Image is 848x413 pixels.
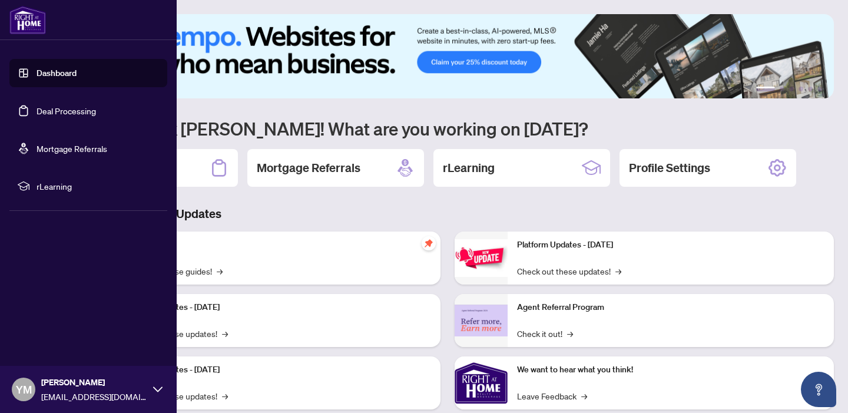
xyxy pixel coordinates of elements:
[756,87,775,91] button: 1
[581,389,587,402] span: →
[455,305,508,337] img: Agent Referral Program
[455,239,508,276] img: Platform Updates - June 23, 2025
[455,356,508,409] img: We want to hear what you think!
[517,389,587,402] a: Leave Feedback→
[222,327,228,340] span: →
[517,265,621,277] a: Check out these updates!→
[217,265,223,277] span: →
[124,364,431,376] p: Platform Updates - [DATE]
[257,160,360,176] h2: Mortgage Referrals
[61,206,834,222] h3: Brokerage & Industry Updates
[37,143,107,154] a: Mortgage Referrals
[124,239,431,252] p: Self-Help
[422,236,436,250] span: pushpin
[61,117,834,140] h1: Welcome back [PERSON_NAME]! What are you working on [DATE]?
[16,381,32,398] span: YM
[780,87,784,91] button: 2
[41,390,147,403] span: [EMAIL_ADDRESS][DOMAIN_NAME]
[9,6,46,34] img: logo
[799,87,803,91] button: 4
[443,160,495,176] h2: rLearning
[61,14,834,98] img: Slide 0
[517,327,573,340] a: Check it out!→
[629,160,710,176] h2: Profile Settings
[615,265,621,277] span: →
[567,327,573,340] span: →
[517,364,824,376] p: We want to hear what you think!
[124,301,431,314] p: Platform Updates - [DATE]
[801,372,836,407] button: Open asap
[789,87,794,91] button: 3
[41,376,147,389] span: [PERSON_NAME]
[808,87,813,91] button: 5
[222,389,228,402] span: →
[37,180,159,193] span: rLearning
[37,105,96,116] a: Deal Processing
[517,301,824,314] p: Agent Referral Program
[37,68,77,78] a: Dashboard
[817,87,822,91] button: 6
[517,239,824,252] p: Platform Updates - [DATE]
